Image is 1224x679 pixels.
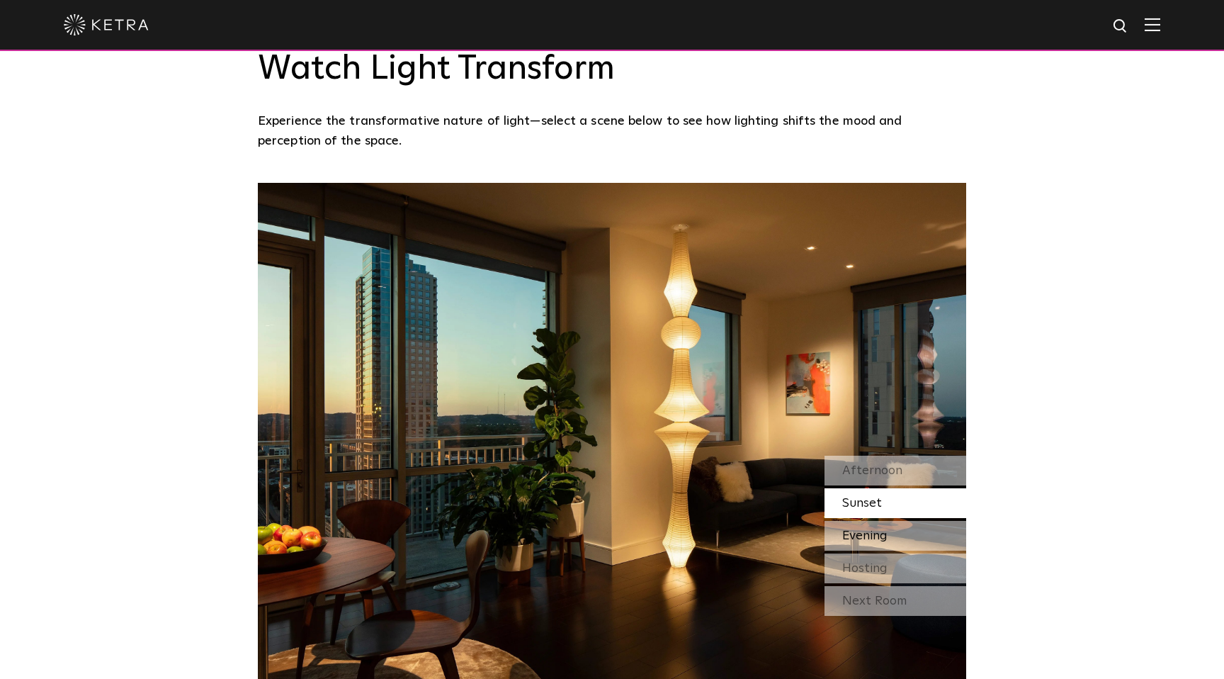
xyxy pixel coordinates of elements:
[842,497,882,510] span: Sunset
[842,562,888,575] span: Hosting
[842,464,902,477] span: Afternoon
[64,14,149,35] img: ketra-logo-2019-white
[258,49,966,90] h3: Watch Light Transform
[824,586,966,616] div: Next Room
[258,183,966,679] img: SS_HBD_LivingRoom_Desktop_02
[258,111,959,152] p: Experience the transformative nature of light—select a scene below to see how lighting shifts the...
[1145,18,1160,31] img: Hamburger%20Nav.svg
[842,529,888,542] span: Evening
[1112,18,1130,35] img: search icon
